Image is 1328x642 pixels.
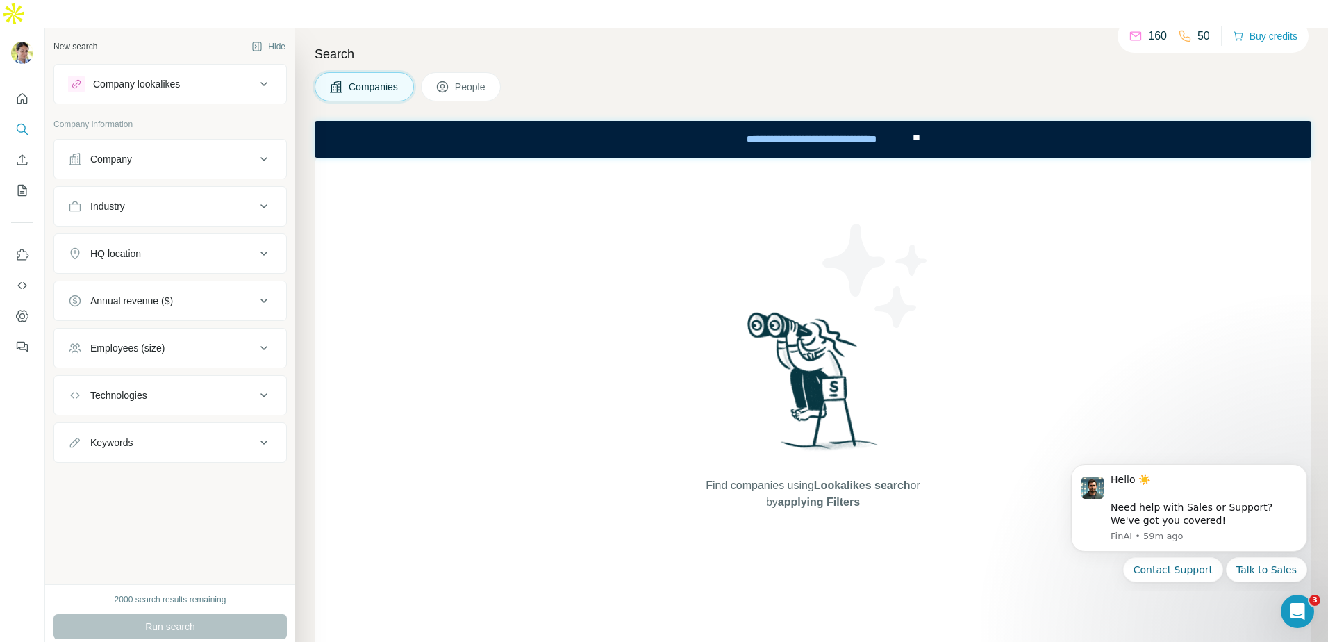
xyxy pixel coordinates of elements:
[1281,595,1314,628] iframe: Intercom live chat
[11,304,33,329] button: Dashboard
[11,334,33,359] button: Feedback
[90,294,173,308] div: Annual revenue ($)
[54,284,286,318] button: Annual revenue ($)
[11,147,33,172] button: Enrich CSV
[90,152,132,166] div: Company
[315,121,1311,158] iframe: Banner
[90,199,125,213] div: Industry
[1050,452,1328,591] iframe: Intercom notifications message
[54,379,286,412] button: Technologies
[1148,28,1167,44] p: 160
[814,479,911,491] span: Lookalikes search
[93,77,180,91] div: Company lookalikes
[53,40,97,53] div: New search
[115,593,226,606] div: 2000 search results remaining
[455,80,487,94] span: People
[741,308,886,463] img: Surfe Illustration - Woman searching with binoculars
[778,496,860,508] span: applying Filters
[11,178,33,203] button: My lists
[11,42,33,64] img: Avatar
[315,44,1311,64] h4: Search
[11,117,33,142] button: Search
[90,436,133,450] div: Keywords
[349,80,399,94] span: Companies
[54,67,286,101] button: Company lookalikes
[11,86,33,111] button: Quick start
[90,388,147,402] div: Technologies
[90,341,165,355] div: Employees (size)
[54,426,286,459] button: Keywords
[54,331,286,365] button: Employees (size)
[702,477,924,511] span: Find companies using or by
[90,247,141,261] div: HQ location
[11,273,33,298] button: Use Surfe API
[53,118,287,131] p: Company information
[1197,28,1210,44] p: 50
[1309,595,1320,606] span: 3
[54,142,286,176] button: Company
[813,213,938,338] img: Surfe Illustration - Stars
[1233,26,1297,46] button: Buy credits
[54,237,286,270] button: HQ location
[54,190,286,223] button: Industry
[242,36,295,57] button: Hide
[11,242,33,267] button: Use Surfe on LinkedIn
